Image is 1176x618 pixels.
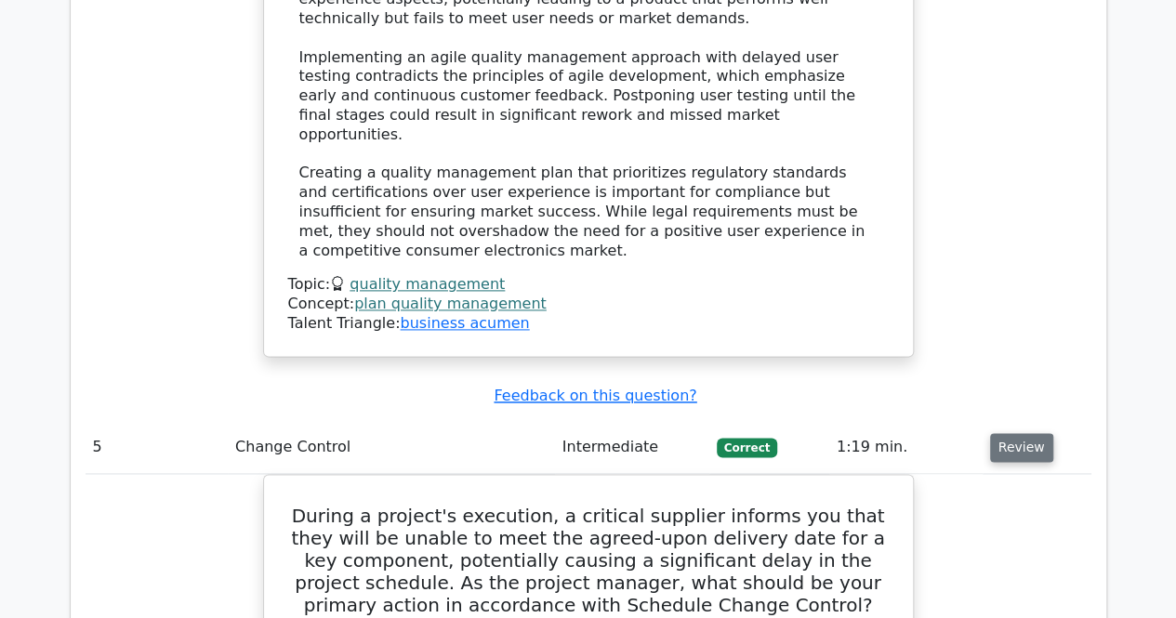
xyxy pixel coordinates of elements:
div: Talent Triangle: [288,275,889,333]
a: Feedback on this question? [494,387,696,404]
div: Concept: [288,295,889,314]
button: Review [990,433,1053,462]
span: Correct [717,438,777,456]
td: Change Control [228,421,555,474]
td: 1:19 min. [829,421,983,474]
a: business acumen [400,314,529,332]
h5: During a project's execution, a critical supplier informs you that they will be unable to meet th... [286,505,891,616]
a: plan quality management [354,295,547,312]
a: quality management [350,275,505,293]
div: Topic: [288,275,889,295]
td: Intermediate [555,421,709,474]
td: 5 [86,421,229,474]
